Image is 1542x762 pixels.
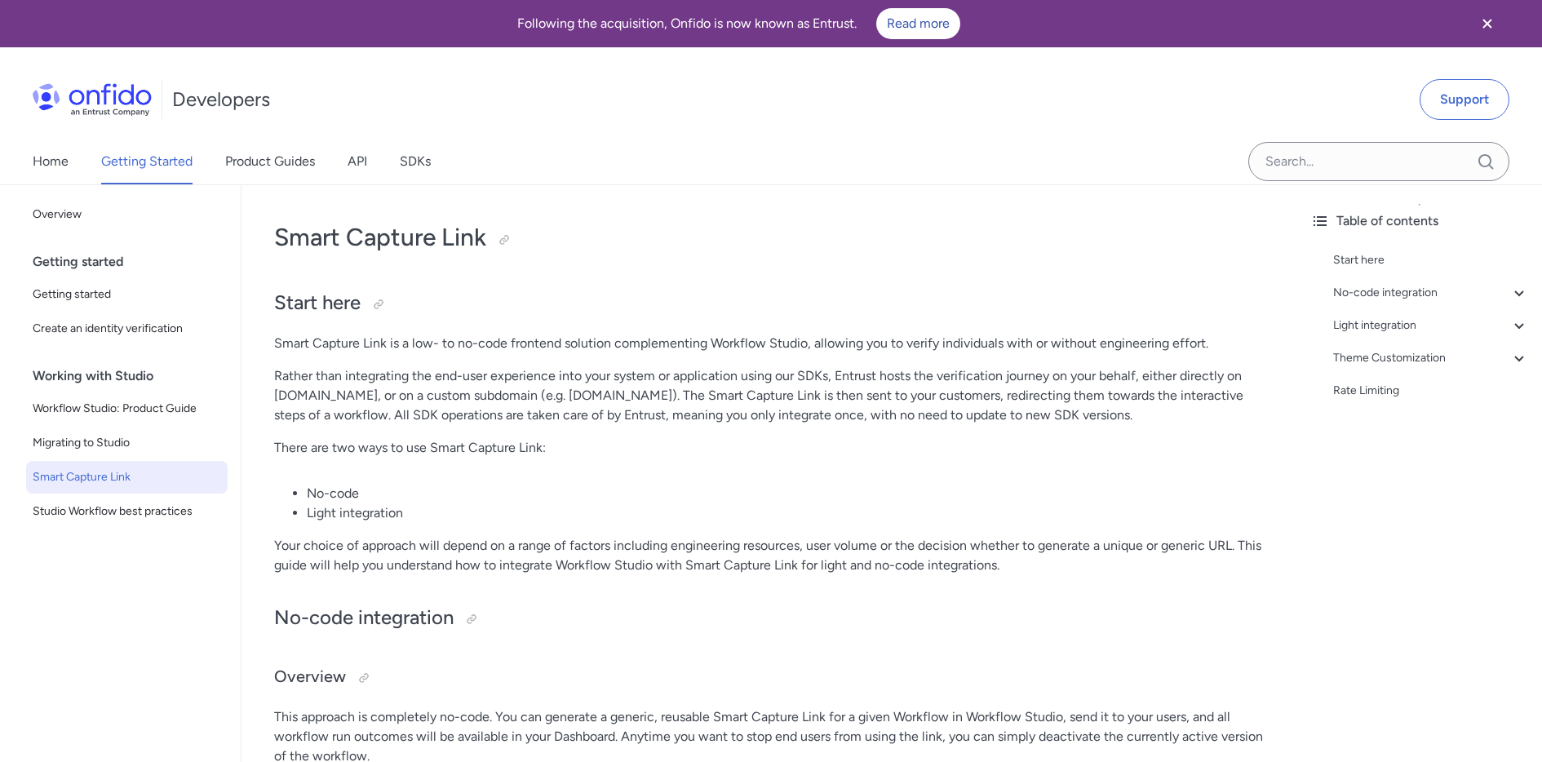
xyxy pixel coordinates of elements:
a: Read more [876,8,960,39]
h1: Developers [172,86,270,113]
div: Working with Studio [33,360,234,392]
li: No-code [307,484,1265,503]
a: Migrating to Studio [26,427,228,459]
a: Theme Customization [1333,348,1529,368]
span: Studio Workflow best practices [33,502,221,521]
a: Start here [1333,250,1529,270]
img: Onfido Logo [33,83,152,116]
a: No-code integration [1333,283,1529,303]
a: Overview [26,198,228,231]
h2: No-code integration [274,605,1265,632]
a: Workflow Studio: Product Guide [26,392,228,425]
span: Smart Capture Link [33,467,221,487]
div: Following the acquisition, Onfido is now known as Entrust. [20,8,1457,39]
a: Rate Limiting [1333,381,1529,401]
h2: Start here [274,290,1265,317]
p: Smart Capture Link is a low- to no-code frontend solution complementing Workflow Studio, allowing... [274,334,1265,353]
a: Light integration [1333,316,1529,335]
span: Overview [33,205,221,224]
a: Getting Started [101,139,193,184]
svg: Close banner [1478,14,1497,33]
div: Table of contents [1310,211,1529,231]
span: Create an identity verification [33,319,221,339]
p: Rather than integrating the end-user experience into your system or application using our SDKs, E... [274,366,1265,425]
h1: Smart Capture Link [274,221,1265,254]
a: API [348,139,367,184]
button: Close banner [1457,3,1518,44]
div: Getting started [33,246,234,278]
a: Product Guides [225,139,315,184]
span: Migrating to Studio [33,433,221,453]
a: Smart Capture Link [26,461,228,494]
a: Getting started [26,278,228,311]
a: SDKs [400,139,431,184]
a: Home [33,139,69,184]
h3: Overview [274,665,1265,691]
a: Support [1420,79,1509,120]
input: Onfido search input field [1248,142,1509,181]
a: Studio Workflow best practices [26,495,228,528]
span: Workflow Studio: Product Guide [33,399,221,419]
p: Your choice of approach will depend on a range of factors including engineering resources, user v... [274,536,1265,575]
span: Getting started [33,285,221,304]
a: Create an identity verification [26,312,228,345]
p: There are two ways to use Smart Capture Link: [274,438,1265,458]
li: Light integration [307,503,1265,523]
